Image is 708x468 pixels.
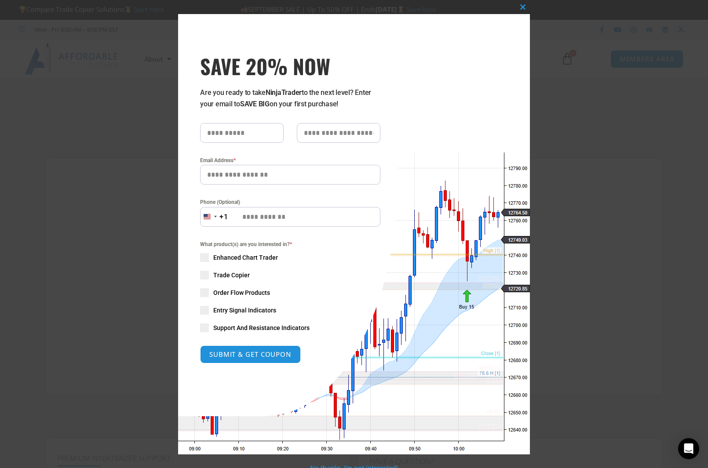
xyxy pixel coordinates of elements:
[213,306,276,315] span: Entry Signal Indicators
[200,198,380,207] label: Phone (Optional)
[200,87,380,110] p: Are you ready to take to the next level? Enter your email to on your first purchase!
[266,88,302,97] strong: NinjaTrader
[213,271,250,279] span: Trade Copier
[200,54,380,78] h3: SAVE 20% NOW
[219,211,228,223] div: +1
[213,253,278,262] span: Enhanced Chart Trader
[200,323,380,332] label: Support And Resistance Indicators
[200,306,380,315] label: Entry Signal Indicators
[200,253,380,262] label: Enhanced Chart Trader
[678,438,699,459] div: Open Intercom Messenger
[200,156,380,165] label: Email Address
[200,240,380,249] span: What product(s) are you interested in?
[240,100,270,108] strong: SAVE BIG
[200,345,301,363] button: SUBMIT & GET COUPON
[213,288,270,297] span: Order Flow Products
[200,288,380,297] label: Order Flow Products
[200,207,228,227] button: Selected country
[200,271,380,279] label: Trade Copier
[213,323,310,332] span: Support And Resistance Indicators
